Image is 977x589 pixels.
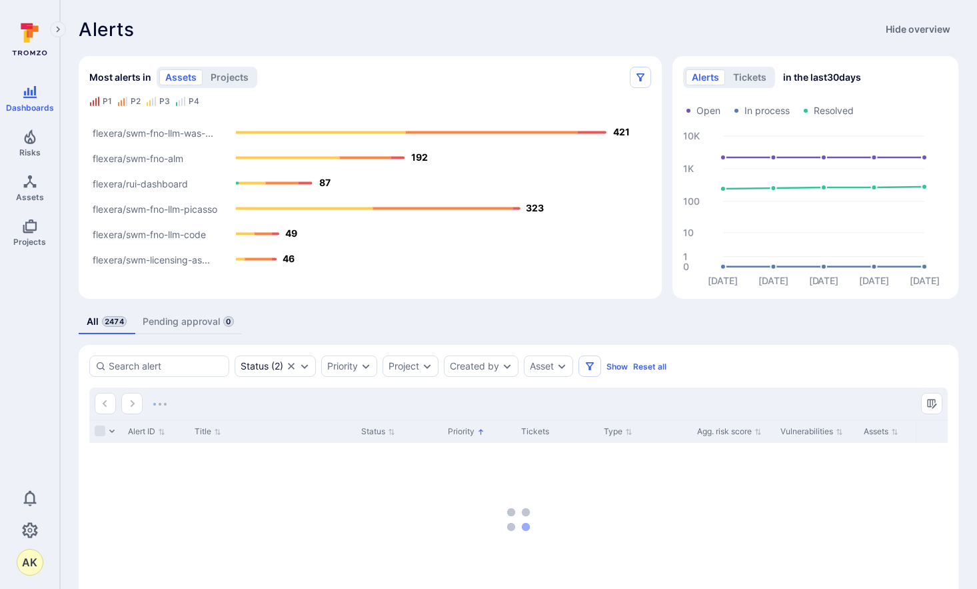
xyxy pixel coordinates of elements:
[135,310,242,334] a: Pending approval
[79,310,958,334] div: alerts tabs
[89,71,151,84] span: Most alerts in
[878,19,958,40] button: Hide overview
[683,130,700,141] text: 10K
[697,426,762,437] button: Sort by Agg. risk score
[223,316,234,327] span: 0
[79,19,135,40] h1: Alerts
[95,393,116,414] button: Go to the previous page
[686,69,725,85] button: alerts
[128,426,165,437] button: Sort by Alert ID
[696,104,720,117] span: Open
[153,403,167,406] img: Loading...
[604,426,632,437] button: Sort by Type
[13,237,46,247] span: Projects
[477,425,485,439] p: Sorted by: Higher priority first
[79,310,135,334] a: All
[683,261,689,272] text: 0
[50,21,66,37] button: Expand navigation menu
[93,127,213,139] text: flexera/swm-fno-llm-was-...
[708,275,738,286] text: [DATE]
[910,275,940,286] text: [DATE]
[53,24,63,35] i: Expand navigation menu
[159,69,203,85] button: assets
[578,356,601,377] button: Filters
[683,195,700,207] text: 100
[95,426,105,436] span: Select all rows
[521,426,593,438] div: Tickets
[131,96,141,107] div: P2
[727,69,772,85] button: tickets
[361,361,371,372] button: Expand dropdown
[450,361,499,372] button: Created by
[814,104,854,117] span: Resolved
[159,96,170,107] div: P3
[744,104,790,117] span: In process
[672,56,958,299] div: Alerts/Tickets trend
[241,361,269,372] div: Status
[633,362,666,372] button: Reset all
[606,362,628,372] button: Show
[93,153,183,164] text: flexera/swm-fno-alm
[319,177,331,188] text: 87
[361,426,395,437] button: Sort by Status
[16,192,44,202] span: Assets
[613,126,630,137] text: 421
[683,251,688,262] text: 1
[556,361,567,372] button: Expand dropdown
[780,426,843,437] button: Sort by Vulnerabilities
[241,361,283,372] button: Status(2)
[235,356,316,377] div: open, in process
[103,96,112,107] div: P1
[93,254,210,266] text: flexera/swm-licensing-as...
[19,147,41,157] span: Risks
[17,549,43,576] button: AK
[448,426,485,437] button: Sort by Priority
[93,229,206,240] text: flexera/swm-fno-llm-code
[502,361,512,372] button: Expand dropdown
[93,178,188,189] text: flexera/rui-dashboard
[109,360,223,373] input: Search alert
[526,202,544,213] text: 323
[17,549,43,576] div: Abhinav Kalidasan
[783,71,861,84] span: in the last 30 days
[205,69,255,85] button: projects
[683,163,694,174] text: 1K
[283,253,295,264] text: 46
[79,56,662,299] div: Most alerts
[864,426,898,437] button: Sort by Assets
[93,203,217,215] text: flexera/swm-fno-llm-picasso
[89,112,651,279] svg: Alerts Bar
[189,96,199,107] div: P4
[530,361,554,372] button: Asset
[411,151,428,163] text: 192
[389,361,419,372] button: Project
[6,103,54,113] span: Dashboards
[285,227,297,239] text: 49
[286,361,297,372] button: Clear selection
[241,361,283,372] div: ( 2 )
[195,426,221,437] button: Sort by Title
[327,361,358,372] button: Priority
[758,275,788,286] text: [DATE]
[808,275,838,286] text: [DATE]
[422,361,433,372] button: Expand dropdown
[121,393,143,414] button: Go to the next page
[683,227,694,238] text: 10
[921,393,942,414] button: Manage columns
[299,361,310,372] button: Expand dropdown
[859,275,889,286] text: [DATE]
[102,316,127,327] span: 2474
